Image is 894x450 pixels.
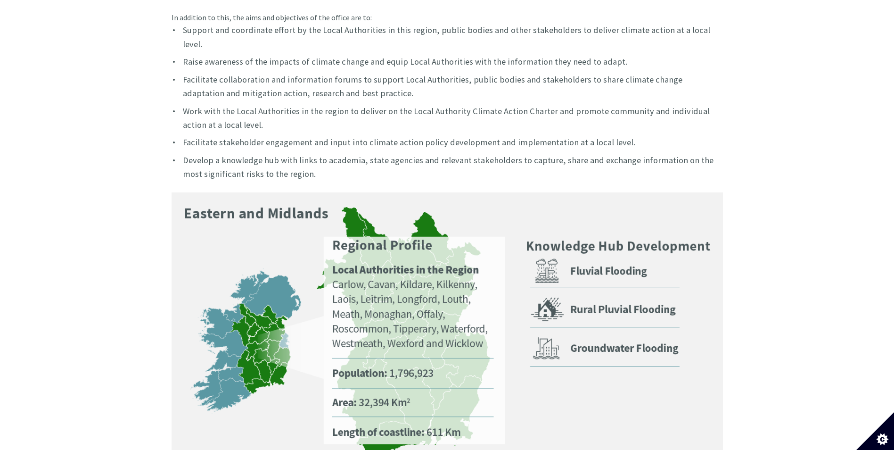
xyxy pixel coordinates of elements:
[183,74,682,99] font: Facilitate collaboration and information forums to support Local Authorities, public bodies and s...
[183,155,714,179] font: Develop a knowledge hub with links to academia, state agencies and relevant stakeholders to captu...
[856,412,894,450] button: Set cookie preferences
[183,137,635,148] font: Facilitate stakeholder engagement and input into climate action policy development and implementa...
[183,56,627,67] font: Raise awareness of the impacts of climate change and equip Local Authorities with the information...
[172,23,723,51] li: Support and coordinate effort by the Local Authorities in this region, public bodies and other st...
[183,106,710,130] font: Work with the Local Authorities in the region to deliver on the Local Authority Climate Action Ch...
